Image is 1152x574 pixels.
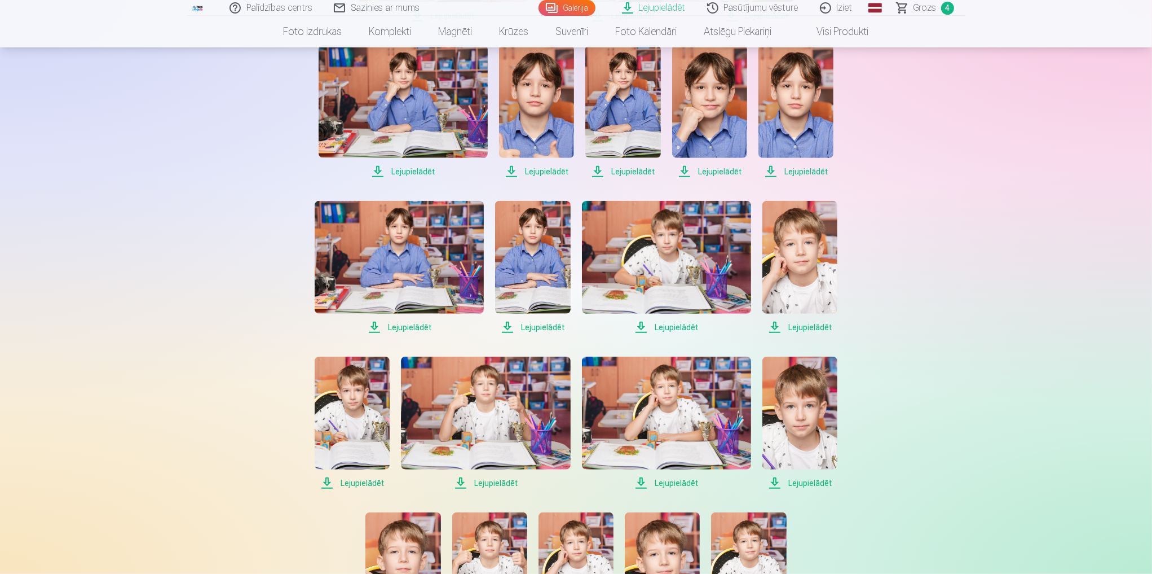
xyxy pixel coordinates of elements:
a: Lejupielādēt [582,201,751,334]
a: Foto kalendāri [602,16,691,47]
span: Lejupielādēt [499,165,574,178]
span: Lejupielādēt [762,476,837,490]
img: /fa1 [192,5,204,11]
a: Magnēti [425,16,486,47]
a: Visi produkti [785,16,882,47]
span: Lejupielādēt [582,321,751,334]
a: Lejupielādēt [319,45,488,178]
a: Lejupielādēt [495,201,570,334]
a: Lejupielādēt [672,45,747,178]
span: Lejupielādēt [401,476,570,490]
span: Lejupielādēt [582,476,751,490]
span: Lejupielādēt [758,165,833,178]
a: Atslēgu piekariņi [691,16,785,47]
a: Lejupielādēt [401,357,570,490]
a: Komplekti [356,16,425,47]
span: Lejupielādēt [315,321,484,334]
span: Lejupielādēt [319,165,488,178]
a: Krūzes [486,16,542,47]
span: Lejupielādēt [762,321,837,334]
a: Foto izdrukas [270,16,356,47]
a: Lejupielādēt [582,357,751,490]
span: Lejupielādēt [315,476,390,490]
a: Lejupielādēt [762,357,837,490]
span: 4 [941,2,954,15]
span: Lejupielādēt [672,165,747,178]
a: Lejupielādēt [315,357,390,490]
span: Grozs [913,1,937,15]
span: Lejupielādēt [585,165,660,178]
a: Lejupielādēt [758,45,833,178]
a: Lejupielādēt [762,201,837,334]
span: Lejupielādēt [495,321,570,334]
a: Lejupielādēt [585,45,660,178]
a: Lejupielādēt [315,201,484,334]
a: Lejupielādēt [499,45,574,178]
a: Suvenīri [542,16,602,47]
